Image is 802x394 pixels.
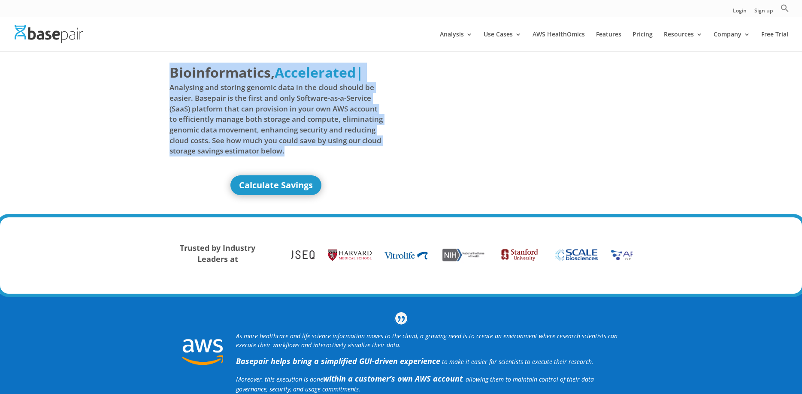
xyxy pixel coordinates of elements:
a: Features [596,31,621,51]
a: Pricing [633,31,653,51]
a: Use Cases [484,31,521,51]
strong: Basepair helps bring a simplified GUI-driven experience [236,356,440,366]
span: Bioinformatics, [169,63,275,82]
span: Moreover, this execution is done , allowing them to maintain control of their data governance, se... [236,375,594,393]
span: Analysing and storing genomic data in the cloud should be easier. Basepair is the first and only ... [169,82,383,156]
a: Analysis [440,31,472,51]
span: | [356,63,363,81]
span: Accelerated [275,63,356,81]
svg: Search [781,4,789,12]
a: Calculate Savings [230,175,321,195]
a: Resources [664,31,702,51]
i: As more healthcare and life science information moves to the cloud, a growing need is to create a... [236,332,617,349]
iframe: Basepair - NGS Analysis Simplified [408,63,621,183]
a: AWS HealthOmics [533,31,585,51]
b: within a customer’s own AWS account [323,373,463,384]
a: Search Icon Link [781,4,789,17]
span: to make it easier for scientists to execute their research. [442,358,593,366]
a: Company [714,31,750,51]
iframe: Drift Widget Chat Controller [637,332,792,384]
a: Sign up [754,8,773,17]
img: Basepair [15,25,83,43]
a: Login [733,8,747,17]
a: Free Trial [761,31,788,51]
strong: Trusted by Industry Leaders at [180,243,255,264]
